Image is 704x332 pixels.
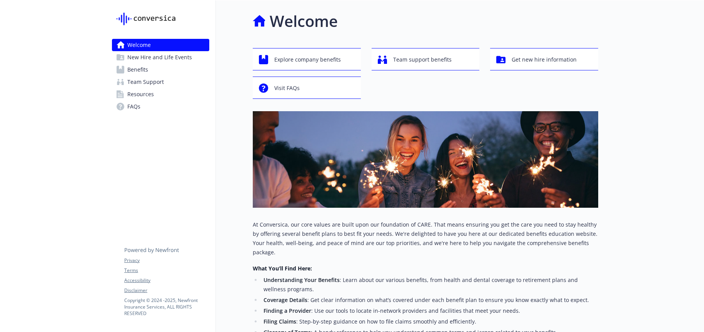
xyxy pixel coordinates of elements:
button: Explore company benefits [253,48,361,70]
strong: What You’ll Find Here: [253,265,312,272]
a: Disclaimer [124,287,209,294]
button: Get new hire information [490,48,598,70]
strong: Coverage Details [264,296,307,304]
span: Benefits [127,63,148,76]
li: : Learn about our various benefits, from health and dental coverage to retirement plans and welln... [261,275,598,294]
img: overview page banner [253,111,598,208]
a: FAQs [112,100,209,113]
span: New Hire and Life Events [127,51,192,63]
strong: Filing Claims [264,318,296,325]
li: : Get clear information on what’s covered under each benefit plan to ensure you know exactly what... [261,295,598,305]
button: Visit FAQs [253,77,361,99]
a: Welcome [112,39,209,51]
span: Explore company benefits [274,52,341,67]
a: Privacy [124,257,209,264]
button: Team support benefits [372,48,480,70]
span: Resources [127,88,154,100]
a: Terms [124,267,209,274]
a: Accessibility [124,277,209,284]
li: : Use our tools to locate in-network providers and facilities that meet your needs. [261,306,598,315]
span: Welcome [127,39,151,51]
span: Team support benefits [393,52,452,67]
span: Get new hire information [512,52,577,67]
span: Visit FAQs [274,81,300,95]
a: Benefits [112,63,209,76]
strong: Finding a Provider [264,307,311,314]
h1: Welcome [270,10,338,33]
span: FAQs [127,100,140,113]
span: Team Support [127,76,164,88]
li: : Step-by-step guidance on how to file claims smoothly and efficiently. [261,317,598,326]
p: Copyright © 2024 - 2025 , Newfront Insurance Services, ALL RIGHTS RESERVED [124,297,209,317]
a: New Hire and Life Events [112,51,209,63]
strong: Understanding Your Benefits [264,276,340,284]
a: Resources [112,88,209,100]
a: Team Support [112,76,209,88]
p: At Conversica, our core values are built upon our foundation of CARE. That means ensuring you get... [253,220,598,257]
